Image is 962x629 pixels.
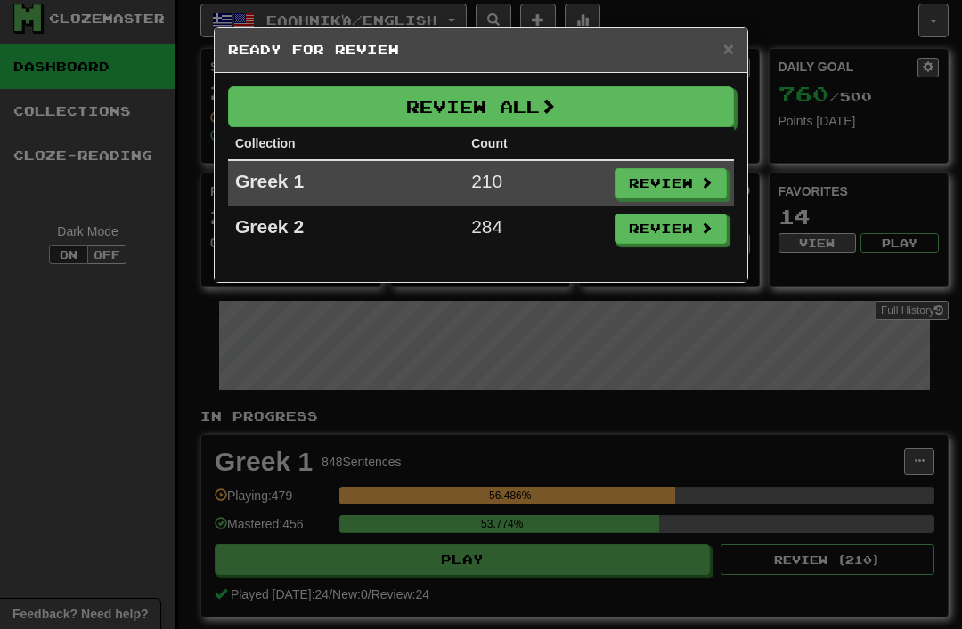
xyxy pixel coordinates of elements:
[723,39,734,58] button: Close
[228,86,734,127] button: Review All
[228,206,464,252] td: Greek 2
[615,168,727,198] button: Review
[615,214,727,244] button: Review
[464,206,607,252] td: 284
[228,160,464,206] td: Greek 1
[723,38,734,59] span: ×
[228,127,464,160] th: Collection
[464,160,607,206] td: 210
[228,41,734,59] h5: Ready for Review
[464,127,607,160] th: Count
